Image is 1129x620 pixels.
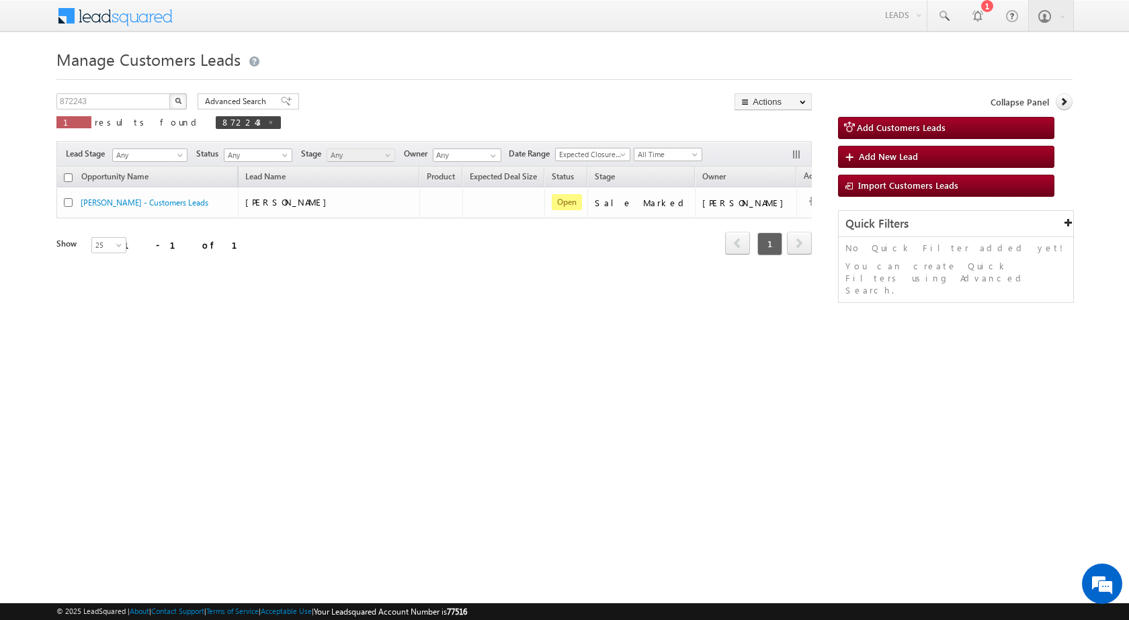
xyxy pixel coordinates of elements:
[787,233,812,255] a: next
[124,237,253,253] div: 1 - 1 of 1
[404,148,433,160] span: Owner
[757,232,782,255] span: 1
[859,150,918,162] span: Add New Lead
[595,197,689,209] div: Sale Marked
[261,607,312,615] a: Acceptable Use
[91,237,126,253] a: 25
[56,605,467,618] span: © 2025 LeadSquared | | | | |
[327,148,395,162] a: Any
[427,171,455,181] span: Product
[92,239,128,251] span: 25
[463,169,544,187] a: Expected Deal Size
[588,169,622,187] a: Stage
[545,169,581,187] a: Status
[857,122,946,133] span: Add Customers Leads
[56,238,81,250] div: Show
[991,96,1049,108] span: Collapse Panel
[845,242,1067,254] p: No Quick Filter added yet!
[702,171,726,181] span: Owner
[222,116,261,128] span: 872243
[595,171,615,181] span: Stage
[787,232,812,255] span: next
[63,116,85,128] span: 1
[151,607,204,615] a: Contact Support
[245,196,333,208] span: [PERSON_NAME]
[634,148,702,161] a: All Time
[196,148,224,160] span: Status
[470,171,537,181] span: Expected Deal Size
[634,148,698,161] span: All Time
[66,148,110,160] span: Lead Stage
[224,148,292,162] a: Any
[113,149,183,161] span: Any
[725,232,750,255] span: prev
[206,607,259,615] a: Terms of Service
[224,149,288,161] span: Any
[447,607,467,617] span: 77516
[75,169,155,187] a: Opportunity Name
[552,194,582,210] span: Open
[64,173,73,182] input: Check all records
[858,179,958,191] span: Import Customers Leads
[112,148,187,162] a: Any
[239,169,292,187] span: Lead Name
[555,148,630,161] a: Expected Closure Date
[725,233,750,255] a: prev
[301,148,327,160] span: Stage
[483,149,500,163] a: Show All Items
[845,260,1067,296] p: You can create Quick Filters using Advanced Search.
[314,607,467,617] span: Your Leadsquared Account Number is
[130,607,149,615] a: About
[56,48,241,70] span: Manage Customers Leads
[839,211,1073,237] div: Quick Filters
[175,97,181,104] img: Search
[702,197,790,209] div: [PERSON_NAME]
[735,93,812,110] button: Actions
[95,116,202,128] span: results found
[556,148,626,161] span: Expected Closure Date
[81,197,208,208] a: [PERSON_NAME] - Customers Leads
[797,169,837,186] span: Actions
[81,171,149,181] span: Opportunity Name
[205,95,270,107] span: Advanced Search
[509,148,555,160] span: Date Range
[433,148,501,162] input: Type to Search
[327,149,391,161] span: Any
